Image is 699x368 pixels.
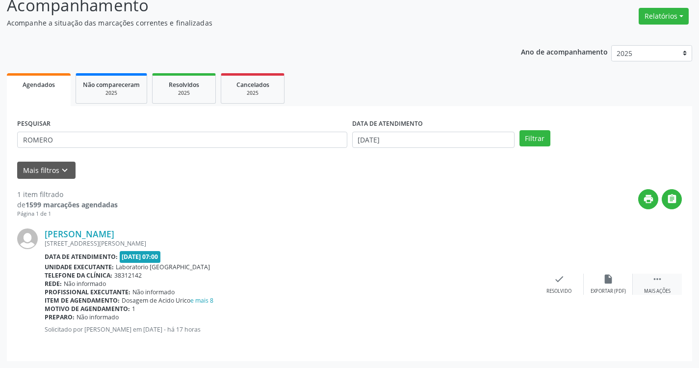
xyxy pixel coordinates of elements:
div: de [17,199,118,210]
span: Cancelados [236,81,269,89]
button: Filtrar [519,130,550,147]
label: PESQUISAR [17,116,51,132]
b: Telefone da clínica: [45,271,112,280]
label: DATA DE ATENDIMENTO [352,116,423,132]
button: Mais filtroskeyboard_arrow_down [17,162,76,179]
span: Dosagem de Acido Urico [122,296,213,305]
div: 1 item filtrado [17,189,118,199]
strong: 1599 marcações agendadas [26,200,118,209]
b: Unidade executante: [45,263,114,271]
div: Mais ações [644,288,671,295]
i: print [643,194,654,204]
span: Agendados [23,81,55,89]
b: Item de agendamento: [45,296,120,305]
p: Solicitado por [PERSON_NAME] em [DATE] - há 17 horas [45,325,535,334]
b: Profissional executante: [45,288,130,296]
div: 2025 [228,89,277,97]
b: Motivo de agendamento: [45,305,130,313]
span: 38312142 [114,271,142,280]
span: Não informado [132,288,175,296]
a: [PERSON_NAME] [45,228,114,239]
a: e mais 8 [190,296,213,305]
div: 2025 [159,89,208,97]
p: Acompanhe a situação das marcações correntes e finalizadas [7,18,487,28]
button: print [638,189,658,209]
b: Data de atendimento: [45,253,118,261]
div: Exportar (PDF) [591,288,626,295]
span: Não informado [64,280,106,288]
span: Resolvidos [169,81,199,89]
i:  [667,194,677,204]
div: Página 1 de 1 [17,210,118,218]
i:  [652,274,663,284]
button: Relatórios [639,8,689,25]
img: img [17,228,38,249]
button:  [662,189,682,209]
span: [DATE] 07:00 [120,251,161,262]
i: insert_drive_file [603,274,614,284]
i: check [554,274,565,284]
i: keyboard_arrow_down [59,165,70,176]
span: Laboratorio [GEOGRAPHIC_DATA] [116,263,210,271]
p: Ano de acompanhamento [521,45,608,57]
div: [STREET_ADDRESS][PERSON_NAME] [45,239,535,248]
div: Resolvido [546,288,571,295]
div: 2025 [83,89,140,97]
span: Não informado [77,313,119,321]
b: Rede: [45,280,62,288]
span: 1 [132,305,135,313]
span: Não compareceram [83,81,140,89]
b: Preparo: [45,313,75,321]
input: Nome, CNS [17,132,347,148]
input: Selecione um intervalo [352,132,515,148]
